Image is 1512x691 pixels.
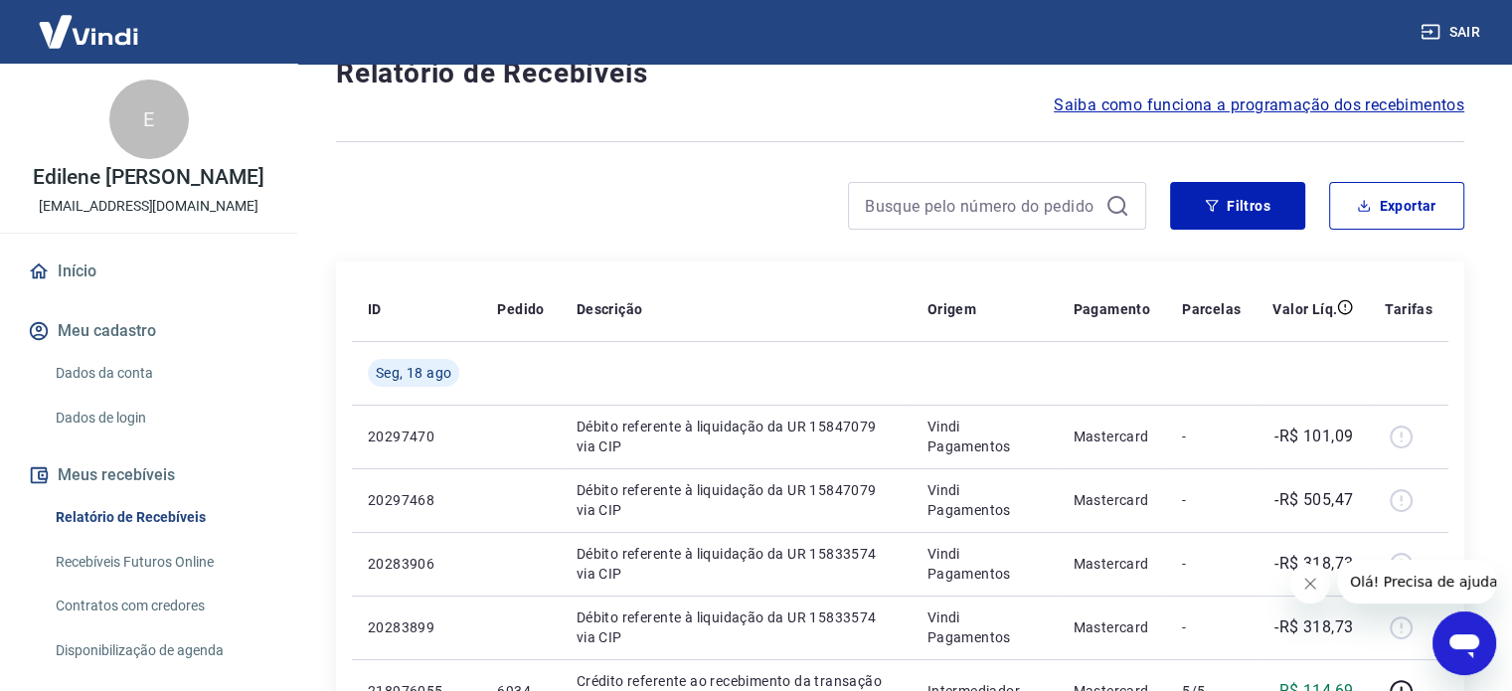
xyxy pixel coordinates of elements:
a: Disponibilização de agenda [48,630,273,671]
p: Tarifas [1385,299,1432,319]
p: Vindi Pagamentos [927,480,1042,520]
p: Débito referente à liquidação da UR 15833574 via CIP [577,607,896,647]
a: Saiba como funciona a programação dos recebimentos [1054,93,1464,117]
button: Filtros [1170,182,1305,230]
p: [EMAIL_ADDRESS][DOMAIN_NAME] [39,196,258,217]
p: - [1182,617,1241,637]
p: Origem [927,299,976,319]
button: Meus recebíveis [24,453,273,497]
p: Mastercard [1073,427,1150,446]
a: Início [24,250,273,293]
iframe: Fechar mensagem [1290,564,1330,604]
p: 20297468 [368,490,465,510]
p: 20297470 [368,427,465,446]
a: Relatório de Recebíveis [48,497,273,538]
p: Débito referente à liquidação da UR 15847079 via CIP [577,480,896,520]
iframe: Mensagem da empresa [1338,560,1496,604]
p: -R$ 101,09 [1274,425,1353,448]
p: 20283899 [368,617,465,637]
input: Busque pelo número do pedido [865,191,1097,221]
a: Dados de login [48,398,273,438]
p: -R$ 505,47 [1274,488,1353,512]
p: Mastercard [1073,554,1150,574]
p: -R$ 318,73 [1274,615,1353,639]
p: Vindi Pagamentos [927,607,1042,647]
button: Meu cadastro [24,309,273,353]
p: -R$ 318,73 [1274,552,1353,576]
img: Vindi [24,1,153,62]
p: Mastercard [1073,617,1150,637]
p: Valor Líq. [1272,299,1337,319]
p: - [1182,554,1241,574]
p: Descrição [577,299,643,319]
p: Débito referente à liquidação da UR 15847079 via CIP [577,417,896,456]
p: Pedido [497,299,544,319]
p: - [1182,427,1241,446]
p: Mastercard [1073,490,1150,510]
a: Recebíveis Futuros Online [48,542,273,583]
a: Dados da conta [48,353,273,394]
p: Débito referente à liquidação da UR 15833574 via CIP [577,544,896,584]
span: Seg, 18 ago [376,363,451,383]
a: Contratos com credores [48,586,273,626]
p: Pagamento [1073,299,1150,319]
h4: Relatório de Recebíveis [336,54,1464,93]
p: Parcelas [1182,299,1241,319]
span: Olá! Precisa de ajuda? [12,14,167,30]
button: Exportar [1329,182,1464,230]
div: E [109,80,189,159]
p: - [1182,490,1241,510]
iframe: Botão para abrir a janela de mensagens [1432,611,1496,675]
button: Sair [1417,14,1488,51]
p: ID [368,299,382,319]
p: Edilene [PERSON_NAME] [33,167,264,188]
p: Vindi Pagamentos [927,544,1042,584]
p: Vindi Pagamentos [927,417,1042,456]
p: 20283906 [368,554,465,574]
